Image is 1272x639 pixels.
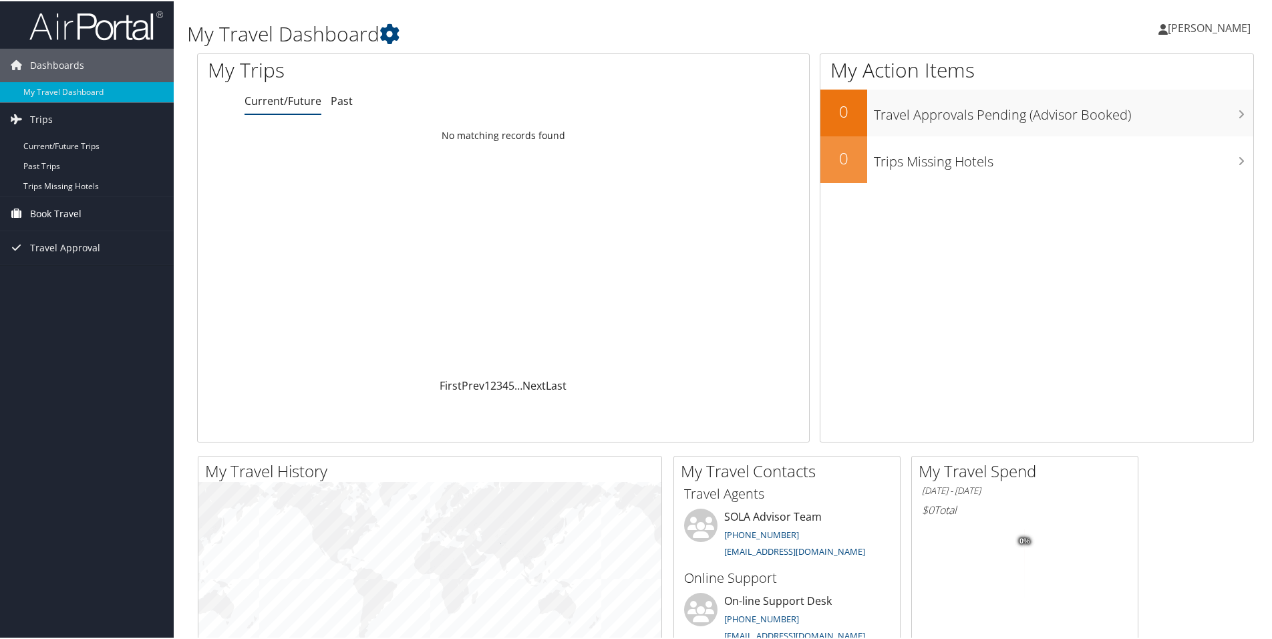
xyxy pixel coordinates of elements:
[29,9,163,40] img: airportal-logo.png
[724,612,799,624] a: [PHONE_NUMBER]
[30,47,84,81] span: Dashboards
[922,501,1128,516] h6: Total
[198,122,809,146] td: No matching records found
[919,459,1138,481] h2: My Travel Spend
[1019,536,1030,544] tspan: 0%
[922,483,1128,496] h6: [DATE] - [DATE]
[462,377,484,392] a: Prev
[331,92,353,107] a: Past
[724,544,865,556] a: [EMAIL_ADDRESS][DOMAIN_NAME]
[514,377,522,392] span: …
[922,501,934,516] span: $0
[484,377,490,392] a: 1
[208,55,544,83] h1: My Trips
[496,377,502,392] a: 3
[440,377,462,392] a: First
[1168,19,1251,34] span: [PERSON_NAME]
[508,377,514,392] a: 5
[187,19,905,47] h1: My Travel Dashboard
[490,377,496,392] a: 2
[30,102,53,135] span: Trips
[30,196,82,229] span: Book Travel
[874,98,1253,123] h3: Travel Approvals Pending (Advisor Booked)
[30,230,100,263] span: Travel Approval
[502,377,508,392] a: 4
[546,377,567,392] a: Last
[820,55,1253,83] h1: My Action Items
[820,135,1253,182] a: 0Trips Missing Hotels
[205,459,661,481] h2: My Travel History
[724,527,799,539] a: [PHONE_NUMBER]
[684,567,890,586] h3: Online Support
[522,377,546,392] a: Next
[677,507,897,562] li: SOLA Advisor Team
[684,483,890,502] h3: Travel Agents
[820,99,867,122] h2: 0
[245,92,321,107] a: Current/Future
[874,144,1253,170] h3: Trips Missing Hotels
[820,146,867,168] h2: 0
[681,459,900,481] h2: My Travel Contacts
[820,88,1253,135] a: 0Travel Approvals Pending (Advisor Booked)
[1158,7,1264,47] a: [PERSON_NAME]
